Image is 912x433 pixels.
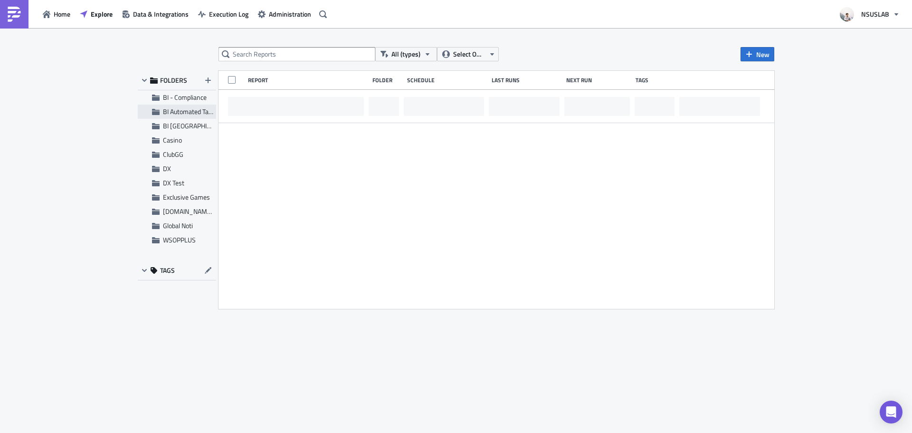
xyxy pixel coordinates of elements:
span: DX Test [163,178,184,188]
button: Explore [75,7,117,21]
span: Data & Integrations [133,9,189,19]
button: NSUSLAB [834,4,905,25]
div: Last Runs [492,77,561,84]
span: BI - Compliance [163,92,207,102]
span: TAGS [160,266,175,275]
span: DX [163,164,171,173]
button: Execution Log [193,7,253,21]
span: Exclusive Games [163,192,210,202]
button: Administration [253,7,316,21]
span: BI Automated Tableau Reporting [163,106,252,116]
div: Folder [372,77,402,84]
button: Select Owner [437,47,499,61]
span: WSOPPLUS [163,235,196,245]
span: GGPOKER.CA Noti [163,206,226,216]
button: New [741,47,774,61]
span: New [756,49,769,59]
div: Next Run [566,77,631,84]
div: Tags [636,77,675,84]
span: Administration [269,9,311,19]
div: Schedule [407,77,487,84]
span: NSUSLAB [861,9,889,19]
span: Explore [91,9,113,19]
img: PushMetrics [7,7,22,22]
span: Global Noti [163,221,193,231]
input: Search Reports [218,47,375,61]
button: Data & Integrations [117,7,193,21]
span: Execution Log [209,9,248,19]
span: ClubGG [163,149,183,159]
span: Home [54,9,70,19]
span: Casino [163,135,182,145]
span: Select Owner [453,49,485,59]
span: FOLDERS [160,76,187,85]
button: Home [38,7,75,21]
img: Avatar [839,6,855,22]
button: All (types) [375,47,437,61]
span: All (types) [391,49,420,59]
div: Open Intercom Messenger [880,401,902,423]
div: Report [248,77,368,84]
span: BI Toronto [163,121,231,131]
